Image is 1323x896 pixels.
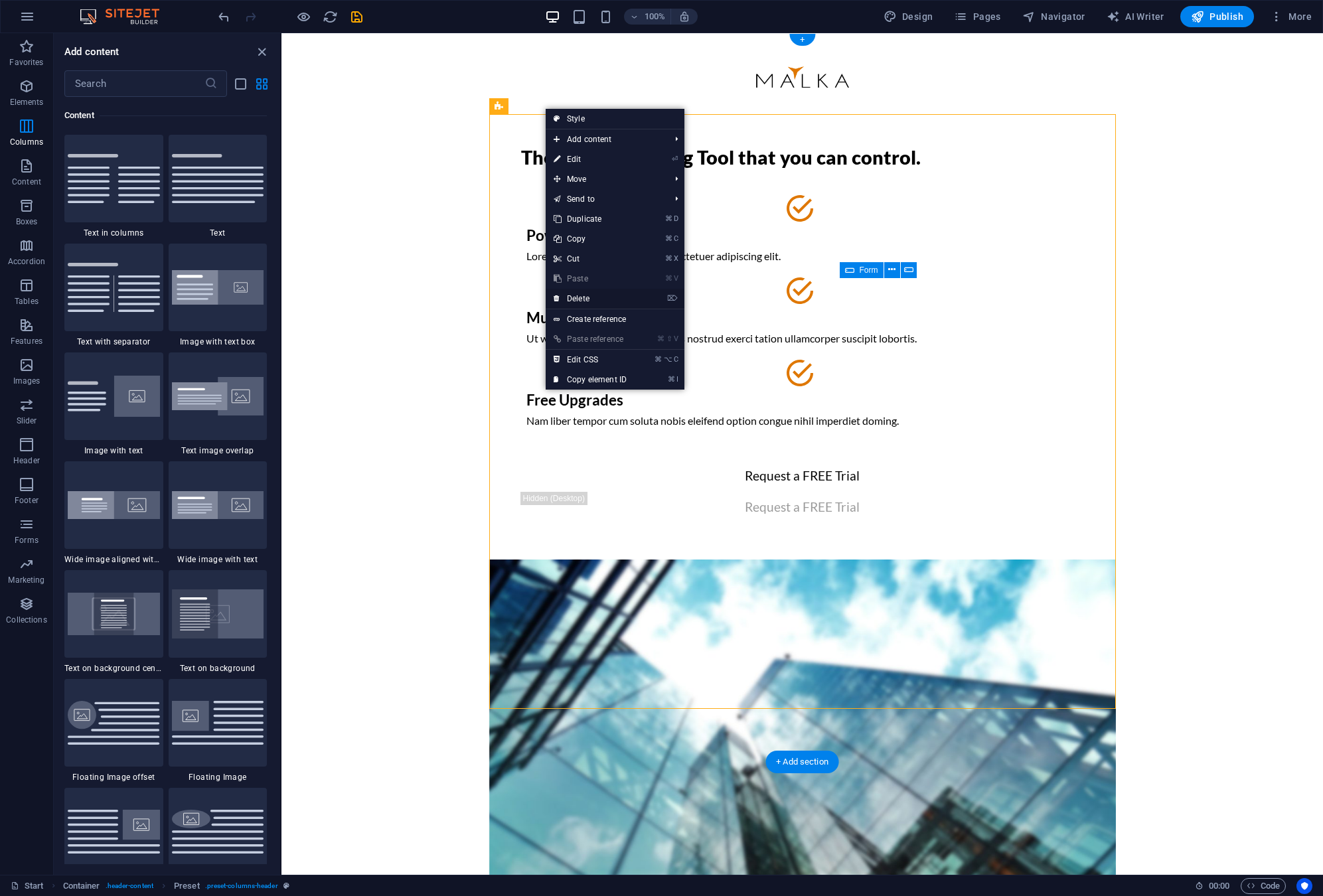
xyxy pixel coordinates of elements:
span: Click to select. Double-click to edit [63,878,100,894]
p: Columns [10,137,43,147]
i: V [674,274,678,283]
i: C [674,355,678,364]
a: Send to [546,189,664,209]
span: Text [169,228,268,238]
button: AI Writer [1101,6,1170,27]
i: ⌘ [665,234,672,243]
button: list-view [232,76,248,92]
button: Navigator [1017,6,1091,27]
span: Move [546,169,664,189]
i: ⏎ [672,155,678,163]
nav: breadcrumb [63,878,289,894]
span: Text image overlap [169,445,268,456]
span: Text on background [169,663,268,674]
p: Features [11,336,42,346]
button: 100% [624,9,671,25]
div: Image with text [64,352,163,456]
span: Wide image aligned with text [64,554,163,565]
div: Image with text box [169,244,268,347]
span: . preset-columns-header [205,878,278,894]
i: I [676,375,678,384]
h6: 100% [644,9,665,25]
button: grid-view [254,76,270,92]
div: + Add section [765,751,839,773]
button: Publish [1180,6,1254,27]
div: Text with separator [64,244,163,347]
button: undo [216,9,232,25]
i: Save (Ctrl+S) [349,9,364,25]
span: Wide image with text [169,554,268,565]
div: Text on background centered [64,570,163,674]
a: ⏎Edit [546,149,635,169]
input: Search [64,70,204,97]
img: text.svg [172,154,264,203]
img: wide-image-with-text-aligned.svg [68,491,160,519]
span: : [1218,881,1220,891]
span: Form [860,266,878,274]
i: ⇧ [666,335,672,343]
button: Code [1241,878,1286,894]
a: ⌘ICopy element ID [546,370,635,390]
span: Add content [546,129,664,149]
div: Floating Image offset [64,679,163,783]
span: Image with text box [169,336,268,347]
p: Boxes [16,216,38,227]
a: Click to cancel selection. Double-click to open Pages [11,878,44,894]
a: ⌘⌥CEdit CSS [546,350,635,370]
i: ⌦ [667,294,678,303]
img: text-on-bacground.svg [172,589,264,638]
i: On resize automatically adjust zoom level to fit chosen device. [678,11,690,23]
p: Elements [10,97,44,108]
div: Text [169,135,268,238]
div: Design (Ctrl+Alt+Y) [878,6,939,27]
div: Wide image aligned with text [64,461,163,565]
a: ⌦Delete [546,289,635,309]
p: Header [13,455,40,466]
img: Editor Logo [76,9,176,25]
span: Text in columns [64,228,163,238]
span: . header-content [106,878,153,894]
i: V [674,335,678,343]
img: text-with-separator.svg [68,263,160,312]
span: Image with text [64,445,163,456]
img: image-with-text-box.svg [172,270,264,305]
a: Create reference [546,309,684,329]
i: D [674,214,678,223]
img: text-on-background-centered.svg [68,593,160,635]
span: Text on background centered [64,663,163,674]
i: ⌘ [665,254,672,263]
span: Floating Image offset [64,772,163,783]
button: Design [878,6,939,27]
p: Favorites [9,57,43,68]
a: ⌘⇧VPaste reference [546,329,635,349]
span: Floating Image [169,772,268,783]
i: Reload page [323,9,338,25]
i: C [674,234,678,243]
div: Text on background [169,570,268,674]
button: Click here to leave preview mode and continue editing [295,9,311,25]
h6: Add content [64,44,119,60]
p: Images [13,376,40,386]
img: text-image-overlap.svg [172,377,264,416]
div: Text in columns [64,135,163,238]
i: ⌘ [657,335,664,343]
span: Navigator [1022,10,1085,23]
img: floating-image-right.svg [68,810,160,853]
img: text-in-columns.svg [68,154,160,203]
i: Undo: Delete elements (Ctrl+Z) [216,9,232,25]
a: Style [546,109,684,129]
a: ⌘CCopy [546,229,635,249]
button: close panel [254,44,270,60]
p: Tables [15,296,39,307]
i: This element is a customizable preset [283,882,289,889]
i: ⌥ [664,355,672,364]
h6: Content [64,108,267,123]
span: Click to select. Double-click to edit [174,878,200,894]
img: floating-image-round.svg [172,810,264,853]
p: Content [12,177,41,187]
a: ⌘XCut [546,249,635,269]
button: Pages [949,6,1006,27]
div: Floating Image [169,679,268,783]
p: Accordion [8,256,45,267]
i: X [674,254,678,263]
